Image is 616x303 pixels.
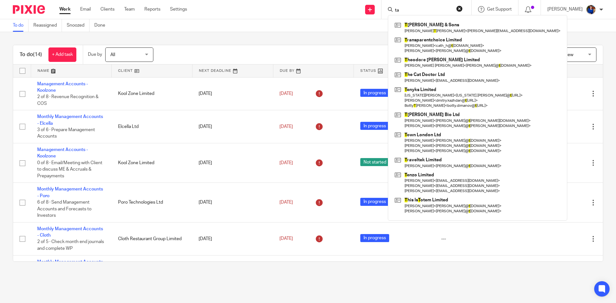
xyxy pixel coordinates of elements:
span: (14) [33,52,42,57]
span: 3 of 6 · Prepare Management Accounts [37,128,95,139]
img: Pixie [13,5,45,14]
a: Settings [170,6,187,13]
span: [DATE] [279,236,293,241]
h1: To do [20,51,42,58]
a: Management Accounts - Koolzone [37,82,88,93]
button: Clear [456,5,463,12]
a: Team [124,6,135,13]
a: Monthly Management Accounts - Cloth [37,227,103,238]
span: [DATE] [279,200,293,205]
a: Clients [100,6,115,13]
td: [DATE] [192,143,273,183]
a: Monthly Management Accounts - Elcella [37,114,103,125]
a: Monthly Management Accounts - Poro [37,187,103,198]
span: 2 of 8 · Revenue Recognition & COS [37,95,98,106]
span: In progress [360,198,389,206]
td: Cloth Restaurant Group Limited [112,222,193,255]
a: Reassigned [33,19,62,32]
a: Monthly Management Accounts - Unlikely AI [37,260,103,271]
p: [PERSON_NAME] [547,6,583,13]
td: Kool Zone Limited [112,143,193,183]
span: Not started [360,158,389,166]
span: In progress [360,122,389,130]
a: Reports [144,6,160,13]
span: 0 of 8 · Email/Meeting with Client to discuss ME & Accruals & Prepayments [37,161,102,178]
p: Due by [88,51,102,58]
td: [DATE] [192,255,273,295]
span: [DATE] [279,91,293,96]
span: In progress [360,234,389,242]
img: Nicole.jpeg [586,4,596,15]
a: + Add task [48,47,76,62]
span: 2 of 5 · Check month end journals and complete WP [37,240,104,251]
td: Poro Technologies Ltd [112,183,193,222]
span: Get Support [487,7,512,12]
a: Done [94,19,110,32]
span: [DATE] [279,124,293,129]
td: Kool Zone Limited [112,77,193,110]
span: In progress [360,89,389,97]
td: [DATE] [192,222,273,255]
td: [DATE] [192,77,273,110]
a: To do [13,19,29,32]
span: [DATE] [279,161,293,165]
a: Snoozed [67,19,90,32]
a: Work [59,6,71,13]
td: Elcella Ltd [112,110,193,143]
a: Management Accounts - Koolzone [37,147,88,158]
td: Unlikely Artificial Intelligence Limited [112,255,193,295]
a: Email [80,6,91,13]
td: [DATE] [192,183,273,222]
td: [DATE] [192,110,273,143]
span: All [110,53,115,57]
span: 6 of 8 · Send Management Accounts and Forecasts to Investors [37,200,91,218]
input: Search [394,8,452,13]
div: --- [441,236,516,242]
